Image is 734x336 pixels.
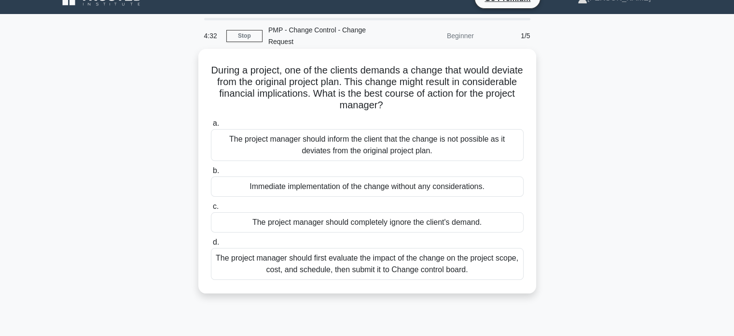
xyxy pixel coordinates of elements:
div: The project manager should completely ignore the client's demand. [211,212,524,233]
div: 1/5 [480,26,536,45]
div: The project manager should first evaluate the impact of the change on the project scope, cost, an... [211,248,524,280]
h5: During a project, one of the clients demands a change that would deviate from the original projec... [210,64,525,112]
span: b. [213,166,219,175]
span: c. [213,202,219,210]
div: PMP - Change Control - Change Request [263,20,395,51]
a: Stop [226,30,263,42]
div: Beginner [395,26,480,45]
span: a. [213,119,219,127]
div: 4:32 [198,26,226,45]
div: Immediate implementation of the change without any considerations. [211,176,524,197]
div: The project manager should inform the client that the change is not possible as it deviates from ... [211,129,524,161]
span: d. [213,238,219,246]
